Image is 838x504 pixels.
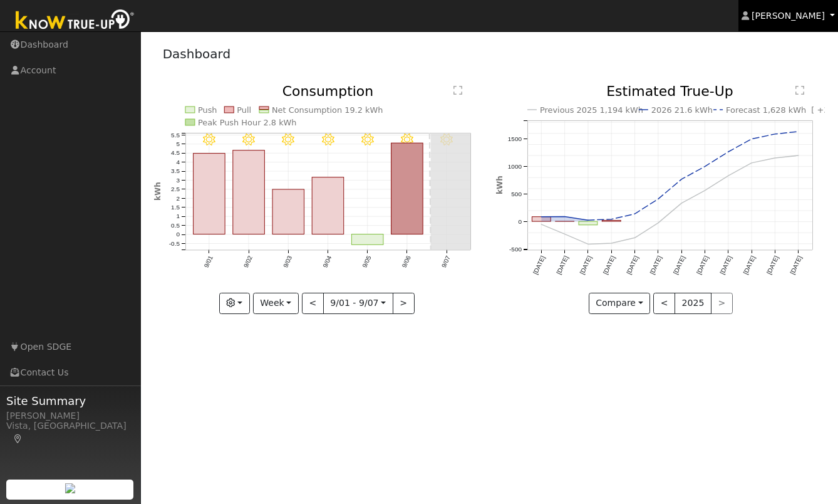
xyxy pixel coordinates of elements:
[518,218,522,225] text: 0
[719,255,733,275] text: [DATE]
[302,293,324,314] button: <
[795,85,804,95] text: 
[765,255,780,275] text: [DATE]
[495,176,504,195] text: kWh
[9,7,141,35] img: Know True-Up
[586,218,591,223] circle: onclick=""
[653,293,675,314] button: <
[540,105,643,115] text: Previous 2025 1,194 kWh
[232,150,264,234] rect: onclick=""
[361,134,374,146] i: 9/05 - Clear
[726,149,731,154] circle: onclick=""
[672,255,686,275] text: [DATE]
[679,201,684,206] circle: onclick=""
[695,255,710,275] text: [DATE]
[453,85,462,95] text: 
[555,255,569,275] text: [DATE]
[391,143,423,234] rect: onclick=""
[193,154,225,234] rect: onclick=""
[13,434,24,444] a: Map
[176,159,180,165] text: 4
[651,105,713,115] text: 2026 21.6 kWh
[602,255,616,275] text: [DATE]
[796,153,801,158] circle: onclick=""
[726,174,731,179] circle: onclick=""
[633,211,638,216] circle: onclick=""
[675,293,711,314] button: 2025
[272,105,383,115] text: Net Consumption 19.2 kWh
[532,255,546,275] text: [DATE]
[562,232,567,237] circle: onclick=""
[312,177,344,234] rect: onclick=""
[609,217,614,222] circle: onclick=""
[749,137,754,142] circle: onclick=""
[796,129,801,134] circle: onclick=""
[176,140,180,147] text: 5
[6,419,134,446] div: Vista, [GEOGRAPHIC_DATA]
[562,214,567,219] circle: onclick=""
[153,182,162,201] text: kWh
[508,135,522,142] text: 1500
[539,222,544,227] circle: onclick=""
[282,134,294,146] i: 9/03 - Clear
[321,134,334,146] i: 9/04 - Clear
[679,177,684,182] circle: onclick=""
[171,204,180,211] text: 1.5
[176,231,180,238] text: 0
[586,242,591,247] circle: onclick=""
[401,134,413,146] i: 9/06 - Clear
[6,409,134,423] div: [PERSON_NAME]
[401,255,412,269] text: 9/06
[282,83,373,99] text: Consumption
[171,132,180,139] text: 5.5
[272,189,304,234] rect: onclick=""
[532,217,551,221] rect: onclick=""
[625,255,639,275] text: [DATE]
[237,105,251,115] text: Pull
[508,163,522,170] text: 1000
[752,11,825,21] span: [PERSON_NAME]
[579,221,597,225] rect: onclick=""
[198,105,217,115] text: Push
[773,132,778,137] circle: onclick=""
[171,168,180,175] text: 3.5
[440,255,452,269] text: 9/07
[6,392,134,409] span: Site Summary
[176,195,180,202] text: 2
[649,255,663,275] text: [DATE]
[749,160,754,165] circle: onclick=""
[242,134,255,146] i: 9/02 - Clear
[703,164,708,169] circle: onclick=""
[176,213,180,220] text: 1
[351,234,383,245] rect: onclick=""
[789,255,804,275] text: [DATE]
[742,255,757,275] text: [DATE]
[509,246,522,253] text: -500
[171,222,180,229] text: 0.5
[511,191,522,197] text: 500
[242,255,254,269] text: 9/02
[773,155,778,160] circle: onclick=""
[202,255,214,269] text: 9/01
[579,255,593,275] text: [DATE]
[321,255,333,269] text: 9/04
[656,221,661,226] circle: onclick=""
[65,483,75,493] img: retrieve
[171,186,180,192] text: 2.5
[198,118,297,127] text: Peak Push Hour 2.8 kWh
[539,214,544,219] circle: onclick=""
[703,188,708,193] circle: onclick=""
[361,255,372,269] text: 9/05
[589,293,651,314] button: Compare
[606,83,733,99] text: Estimated True-Up
[163,46,231,61] a: Dashboard
[253,293,299,314] button: Week
[176,177,180,184] text: 3
[602,221,621,222] rect: onclick=""
[168,240,180,247] text: -0.5
[656,197,661,202] circle: onclick=""
[323,293,393,314] button: 9/01 - 9/07
[282,255,293,269] text: 9/03
[203,134,215,146] i: 9/01 - Clear
[633,236,638,241] circle: onclick=""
